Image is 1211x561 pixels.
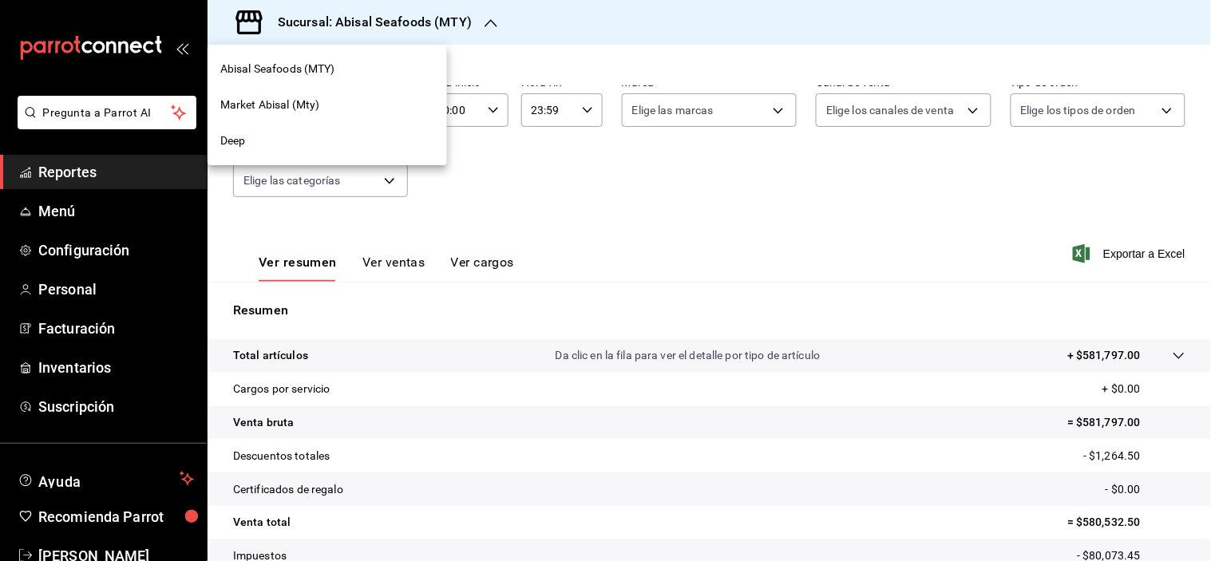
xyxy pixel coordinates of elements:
span: Market Abisal (Mty) [220,97,320,113]
span: Deep [220,132,246,149]
div: Deep [208,123,447,159]
div: Abisal Seafoods (MTY) [208,51,447,87]
span: Abisal Seafoods (MTY) [220,61,335,77]
div: Market Abisal (Mty) [208,87,447,123]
